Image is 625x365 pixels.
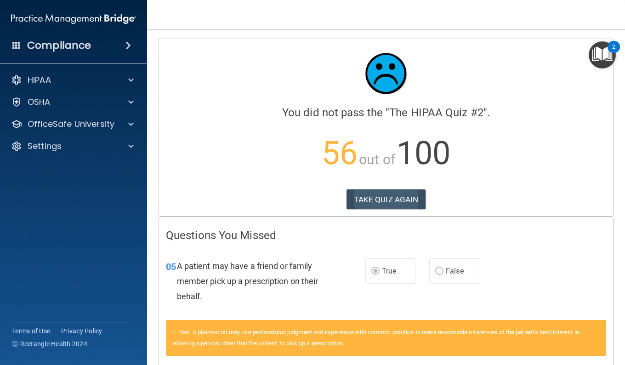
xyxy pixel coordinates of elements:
[28,119,114,130] p: OfficeSafe University
[166,107,606,119] h4: You did not pass the " ".
[359,151,395,167] span: out of
[11,141,134,152] a: Settings
[435,268,443,275] input: False
[397,134,450,172] span: 100
[11,119,134,130] a: OfficeSafe University
[28,97,51,108] p: OSHA
[11,74,134,86] a: HIPAA
[27,39,91,52] h4: Compliance
[28,74,51,86] p: HIPAA
[166,261,176,272] span: 05
[322,134,358,172] span: 56
[12,326,50,336] a: Terms of Use
[61,326,102,336] a: Privacy Policy
[446,267,464,275] span: False
[173,329,579,347] span: Yes. A pharmacist may use professional judgment and experience with common practice to make reaso...
[358,46,414,101] img: sad_face.ecc698e2.jpg
[589,41,616,68] button: Open Resource Center, 2 new notifications
[11,97,134,108] a: OSHA
[371,268,380,275] input: True
[12,339,87,348] span: Ⓒ Rectangle Health 2024
[166,229,606,241] h4: Questions You Missed
[389,106,483,119] span: The HIPAA Quiz #2
[28,141,62,152] p: Settings
[347,189,426,210] button: TAKE QUIZ AGAIN
[612,47,615,59] div: 2
[177,261,318,301] span: A patient may have a friend or family member pick up a prescription on their behalf.
[11,10,136,28] img: PMB logo
[382,267,396,275] span: True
